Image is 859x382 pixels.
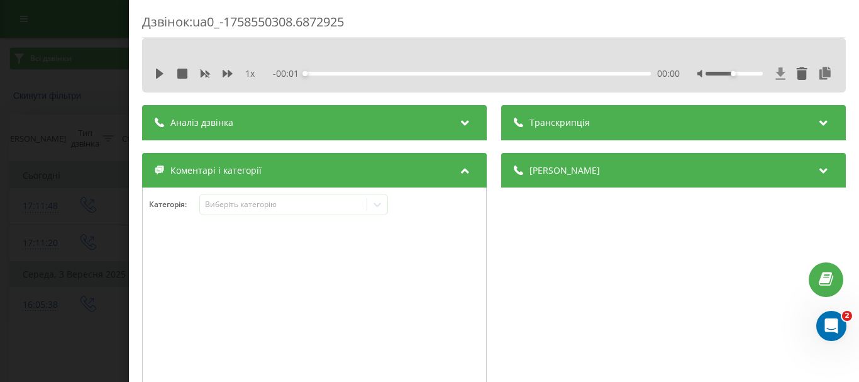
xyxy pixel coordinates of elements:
[142,13,846,38] div: Дзвінок : ua0_-1758550308.6872925
[204,199,362,210] div: Виберіть категорію
[273,67,305,80] span: - 00:01
[149,200,199,209] h4: Категорія :
[170,116,233,129] span: Аналіз дзвінка
[245,67,255,80] span: 1 x
[302,71,308,76] div: Accessibility label
[657,67,680,80] span: 00:00
[842,311,852,321] span: 2
[529,116,590,129] span: Транскрипція
[731,71,736,76] div: Accessibility label
[170,164,262,177] span: Коментарі і категорії
[529,164,600,177] span: [PERSON_NAME]
[816,311,846,341] iframe: Intercom live chat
